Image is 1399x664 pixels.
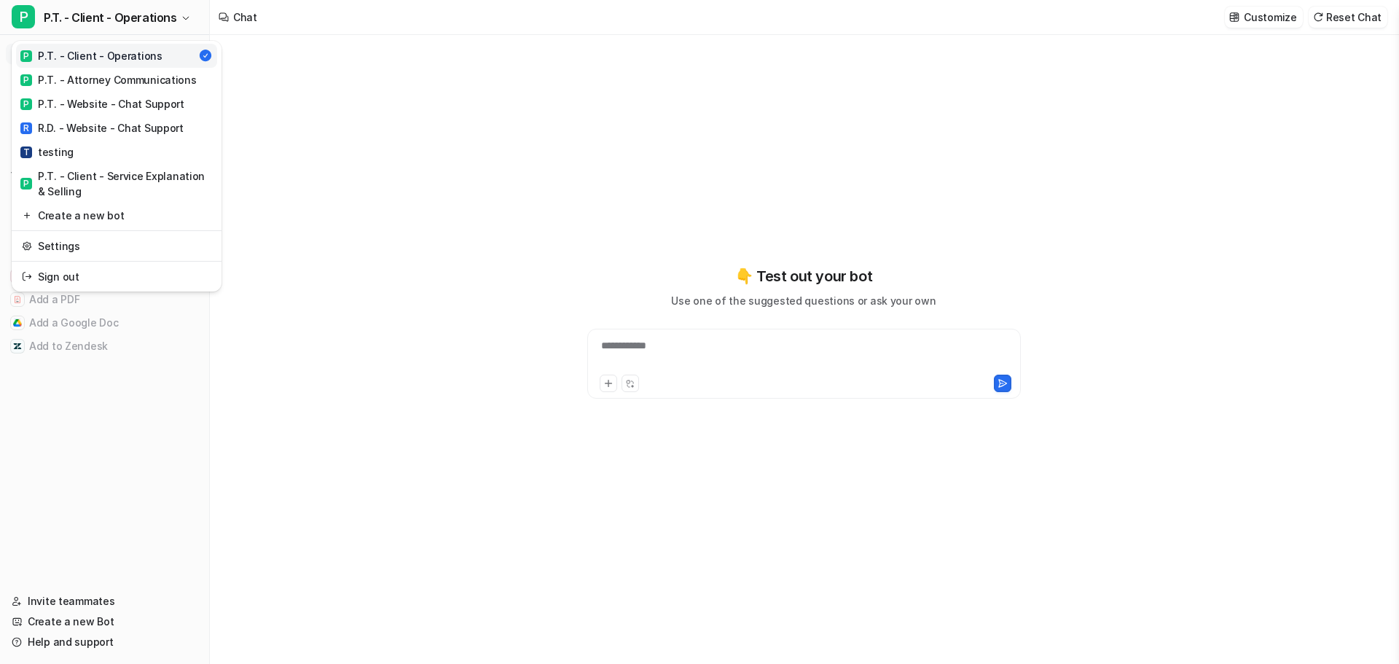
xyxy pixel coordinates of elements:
a: Settings [16,234,217,258]
span: P [20,178,32,190]
div: PP.T. - Client - Operations [12,41,222,292]
img: reset [22,238,32,254]
a: Create a new bot [16,203,217,227]
img: reset [22,269,32,284]
span: P [12,5,35,28]
img: reset [22,208,32,223]
a: Sign out [16,265,217,289]
div: P.T. - Client - Service Explanation & Selling [20,168,213,199]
